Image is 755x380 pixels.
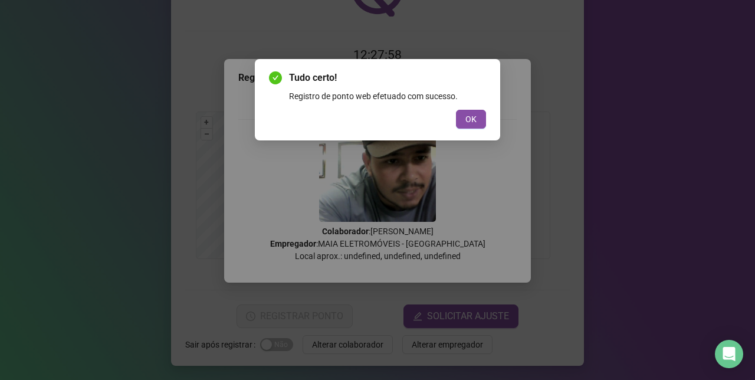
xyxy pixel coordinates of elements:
[456,110,486,129] button: OK
[715,340,743,368] div: Open Intercom Messenger
[465,113,477,126] span: OK
[289,71,486,85] span: Tudo certo!
[269,71,282,84] span: check-circle
[289,90,486,103] div: Registro de ponto web efetuado com sucesso.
